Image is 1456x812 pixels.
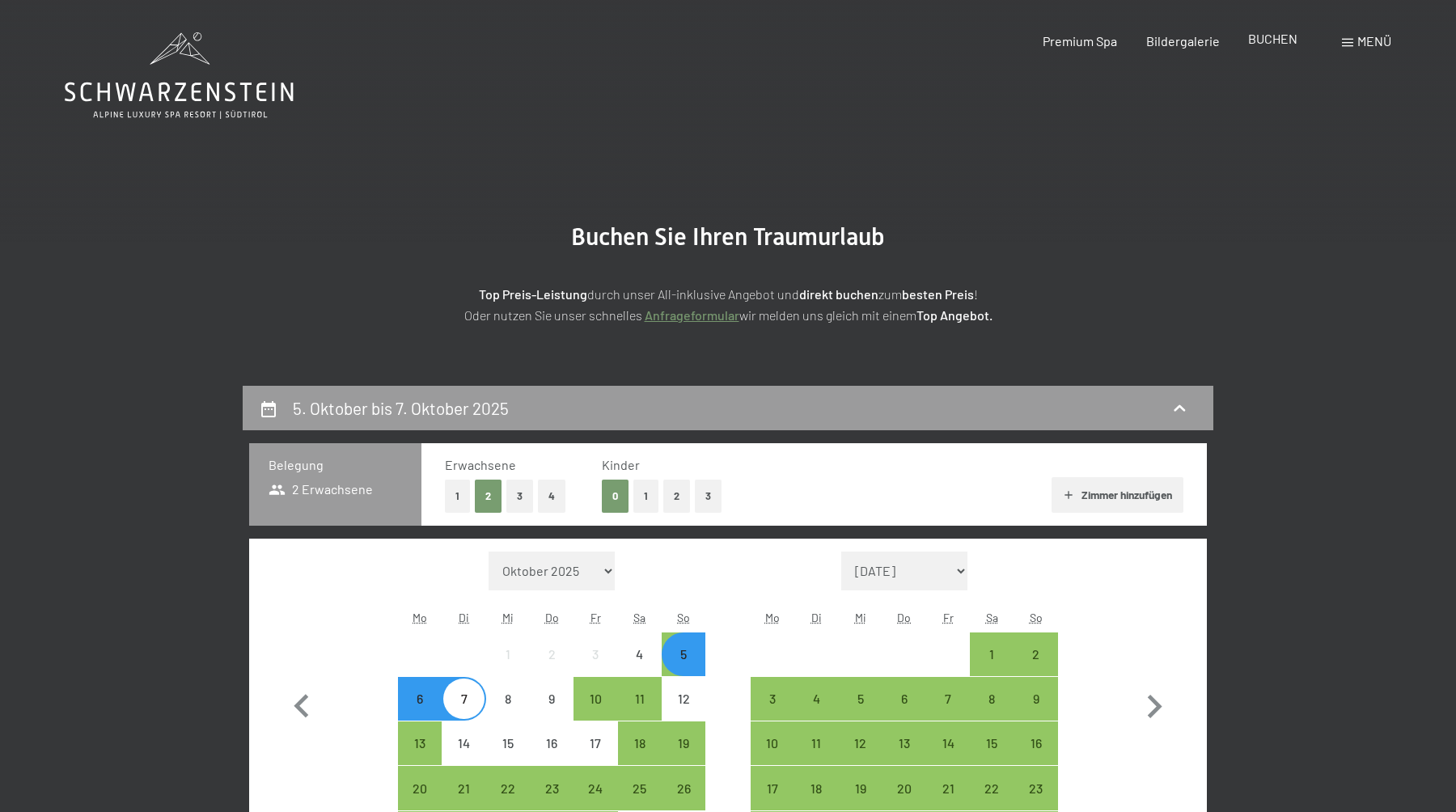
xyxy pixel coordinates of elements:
div: Fri Oct 10 2025 [574,677,617,721]
div: Thu Oct 09 2025 [530,677,574,721]
div: Sat Oct 25 2025 [618,766,662,810]
div: Anreise möglich [926,721,970,765]
div: 14 [443,737,484,777]
div: Sun Nov 02 2025 [1014,632,1058,676]
div: Sun Oct 19 2025 [662,721,705,765]
div: Wed Oct 01 2025 [486,632,530,676]
div: Anreise möglich [970,766,1014,810]
div: 18 [620,737,660,777]
div: Mon Nov 17 2025 [751,766,794,810]
div: Anreise möglich [398,766,442,810]
a: Anfrageformular [645,307,739,323]
div: Sat Nov 08 2025 [970,677,1014,721]
div: Tue Oct 07 2025 [442,677,485,721]
button: 1 [633,480,658,513]
div: 4 [620,648,660,688]
div: Thu Oct 16 2025 [530,721,574,765]
button: 3 [506,480,533,513]
p: durch unser All-inklusive Angebot und zum ! Oder nutzen Sie unser schnelles wir melden uns gleich... [324,284,1132,325]
div: Tue Oct 21 2025 [442,766,485,810]
div: Wed Oct 15 2025 [486,721,530,765]
div: 6 [400,692,440,733]
div: Sun Nov 09 2025 [1014,677,1058,721]
div: Anreise möglich [442,766,485,810]
div: Anreise möglich [970,677,1014,721]
button: Zimmer hinzufügen [1052,477,1183,513]
div: Fri Oct 24 2025 [574,766,617,810]
div: 10 [752,737,793,777]
div: Anreise möglich [882,721,926,765]
div: 14 [928,737,968,777]
div: Fri Nov 21 2025 [926,766,970,810]
div: Thu Oct 23 2025 [530,766,574,810]
div: Sat Nov 15 2025 [970,721,1014,765]
div: 2 [1016,648,1056,688]
abbr: Donnerstag [897,611,911,624]
abbr: Dienstag [811,611,822,624]
div: 3 [752,692,793,733]
div: Anreise möglich [574,766,617,810]
div: Tue Nov 18 2025 [794,766,838,810]
div: 1 [488,648,528,688]
div: Anreise möglich [618,721,662,765]
div: Thu Nov 20 2025 [882,766,926,810]
div: 6 [884,692,925,733]
button: 4 [538,480,565,513]
div: Wed Oct 08 2025 [486,677,530,721]
div: Mon Oct 13 2025 [398,721,442,765]
div: Anreise möglich [618,766,662,810]
span: Erwachsene [445,457,516,472]
abbr: Sonntag [1030,611,1043,624]
div: Anreise möglich [751,766,794,810]
div: 5 [840,692,880,733]
div: Anreise möglich [794,766,838,810]
abbr: Mittwoch [502,611,514,624]
div: Anreise möglich [1014,632,1058,676]
div: Anreise nicht möglich [662,677,705,721]
div: Thu Oct 02 2025 [530,632,574,676]
div: 16 [531,737,572,777]
div: Anreise möglich [794,677,838,721]
button: 3 [695,480,722,513]
strong: Top Angebot. [916,307,993,323]
h3: Belegung [269,456,402,474]
div: Anreise möglich [926,766,970,810]
div: Mon Nov 03 2025 [751,677,794,721]
div: Sun Oct 05 2025 [662,632,705,676]
div: 15 [488,737,528,777]
div: Tue Nov 04 2025 [794,677,838,721]
div: Fri Nov 14 2025 [926,721,970,765]
div: Anreise möglich [970,632,1014,676]
div: Tue Oct 14 2025 [442,721,485,765]
div: Anreise nicht möglich [530,677,574,721]
div: Sun Oct 26 2025 [662,766,705,810]
div: 8 [971,692,1012,733]
div: Sat Nov 22 2025 [970,766,1014,810]
abbr: Donnerstag [545,611,559,624]
div: Anreise möglich [1014,677,1058,721]
div: 17 [575,737,616,777]
div: Sun Nov 23 2025 [1014,766,1058,810]
div: Anreise möglich [926,677,970,721]
strong: Top Preis-Leistung [479,286,587,302]
div: 13 [884,737,925,777]
div: Anreise möglich [751,721,794,765]
div: Anreise möglich [838,721,882,765]
span: Bildergalerie [1146,33,1220,49]
div: 8 [488,692,528,733]
abbr: Dienstag [459,611,469,624]
div: Fri Oct 17 2025 [574,721,617,765]
div: Anreise möglich [751,677,794,721]
div: Anreise möglich [662,632,705,676]
div: Anreise möglich [486,766,530,810]
div: Fri Oct 03 2025 [574,632,617,676]
div: Sun Oct 12 2025 [662,677,705,721]
button: 2 [475,480,502,513]
div: Wed Oct 22 2025 [486,766,530,810]
div: Anreise nicht möglich [530,632,574,676]
div: Anreise nicht möglich [574,632,617,676]
abbr: Sonntag [677,611,690,624]
span: BUCHEN [1248,31,1297,46]
div: Anreise möglich [662,766,705,810]
div: Thu Nov 06 2025 [882,677,926,721]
